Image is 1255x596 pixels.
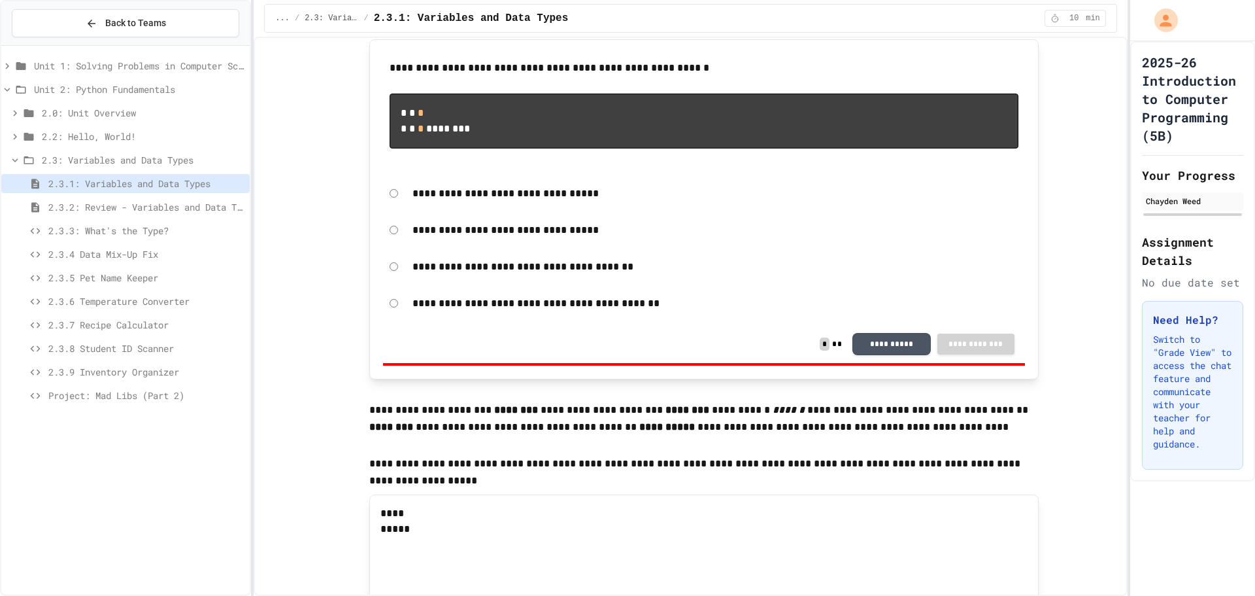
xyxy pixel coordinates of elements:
[1086,13,1100,24] span: min
[295,13,299,24] span: /
[1153,312,1232,328] h3: Need Help?
[275,13,290,24] span: ...
[1153,333,1232,451] p: Switch to "Grade View" to access the chat feature and communicate with your teacher for help and ...
[105,16,166,30] span: Back to Teams
[1142,53,1243,145] h1: 2025-26 Introduction to Computer Programming (5B)
[48,224,244,237] span: 2.3.3: What's the Type?
[1142,233,1243,270] h2: Assignment Details
[48,389,244,402] span: Project: Mad Libs (Part 2)
[1146,195,1239,207] div: Chayden Weed
[48,200,244,214] span: 2.3.2: Review - Variables and Data Types
[374,10,569,26] span: 2.3.1: Variables and Data Types
[48,271,244,285] span: 2.3.5 Pet Name Keeper
[363,13,368,24] span: /
[48,247,244,261] span: 2.3.4 Data Mix-Up Fix
[34,59,244,73] span: Unit 1: Solving Problems in Computer Science
[48,318,244,332] span: 2.3.7 Recipe Calculator
[1063,13,1084,24] span: 10
[48,294,244,308] span: 2.3.6 Temperature Converter
[34,82,244,96] span: Unit 2: Python Fundamentals
[42,106,244,120] span: 2.0: Unit Overview
[305,13,358,24] span: 2.3: Variables and Data Types
[48,177,244,190] span: 2.3.1: Variables and Data Types
[48,365,244,379] span: 2.3.9 Inventory Organizer
[1141,5,1181,35] div: My Account
[1142,166,1243,184] h2: Your Progress
[48,342,244,355] span: 2.3.8 Student ID Scanner
[42,130,244,143] span: 2.2: Hello, World!
[42,153,244,167] span: 2.3: Variables and Data Types
[1142,275,1243,290] div: No due date set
